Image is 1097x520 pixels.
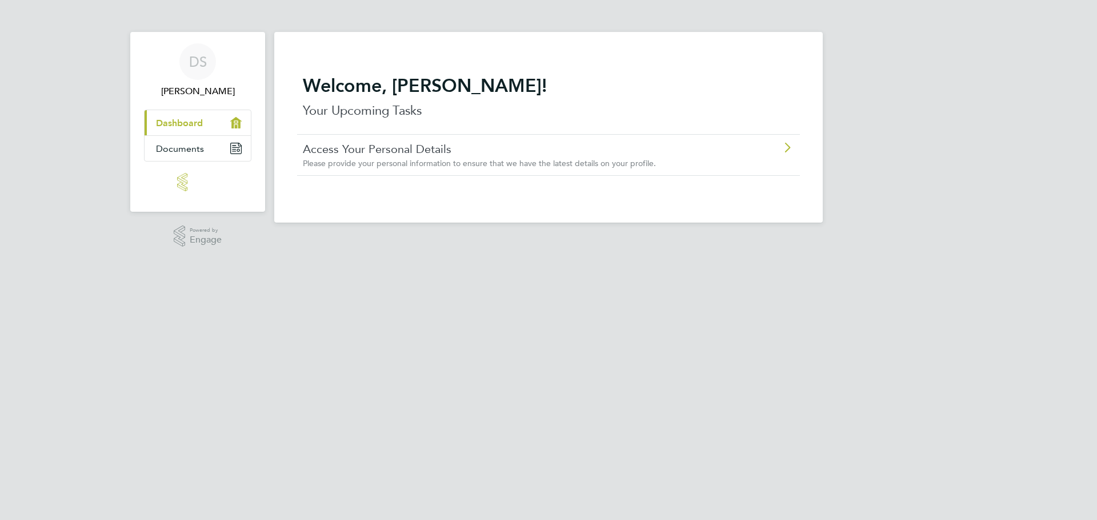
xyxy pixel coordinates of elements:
[303,74,794,97] h2: Welcome, [PERSON_NAME]!
[144,84,251,98] span: Danielle Sellers
[145,110,251,135] a: Dashboard
[177,173,218,191] img: engage-logo-retina.png
[156,118,203,128] span: Dashboard
[174,225,222,247] a: Powered byEngage
[144,43,251,98] a: DS[PERSON_NAME]
[303,158,656,168] span: Please provide your personal information to ensure that we have the latest details on your profile.
[190,225,222,235] span: Powered by
[303,142,730,156] a: Access Your Personal Details
[189,54,207,69] span: DS
[144,173,251,191] a: Go to home page
[130,32,265,212] nav: Main navigation
[303,102,794,120] p: Your Upcoming Tasks
[156,143,204,154] span: Documents
[190,235,222,245] span: Engage
[145,136,251,161] a: Documents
